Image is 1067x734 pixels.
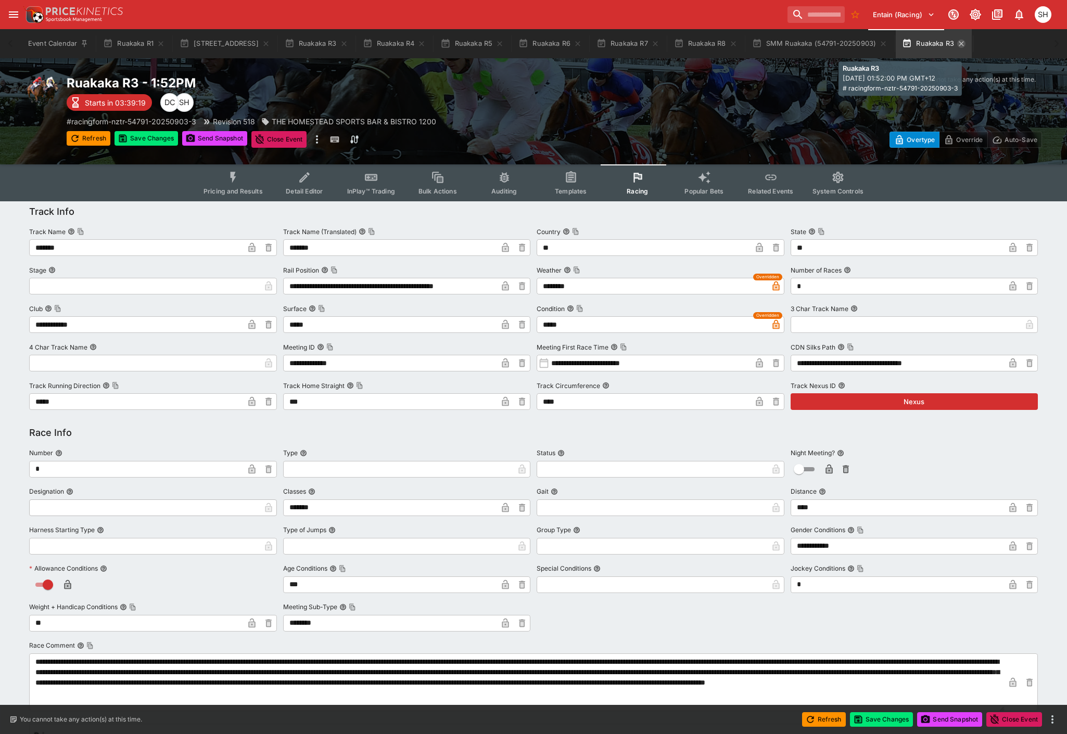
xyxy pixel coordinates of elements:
p: Track Name (Translated) [283,227,357,236]
button: Weight + Handicap ConditionsCopy To Clipboard [120,603,127,611]
p: Weather [537,266,562,275]
button: 4 Char Track Name [90,343,97,351]
button: Ruakaka R3 [278,29,354,58]
button: Copy To Clipboard [818,228,825,235]
button: Scott Hunt [1032,3,1055,26]
button: Meeting IDCopy To Clipboard [317,343,324,351]
p: Revision 518 [213,116,255,127]
button: Copy To Clipboard [86,642,94,649]
p: Track Name [29,227,66,236]
p: Country [537,227,561,236]
img: PriceKinetics [46,7,123,15]
p: Ruakaka R3 [843,63,958,73]
p: Classes [283,487,306,496]
button: Track Home StraightCopy To Clipboard [347,382,354,389]
button: Group Type [573,526,580,534]
span: Overridden [756,312,779,319]
p: Number of Races [791,266,842,275]
button: Notifications [1010,5,1028,24]
span: InPlay™ Trading [347,187,395,195]
img: Sportsbook Management [46,17,102,22]
input: search [787,6,845,23]
button: Send Snapshot [182,131,247,146]
button: more [1046,713,1059,726]
p: Special Conditions [537,564,591,573]
button: Copy To Clipboard [339,565,346,572]
button: Special Conditions [593,565,601,572]
button: Number of Races [844,266,851,274]
p: Meeting Sub-Type [283,602,337,611]
button: Toggle light/dark mode [966,5,985,24]
p: THE HOMESTEAD SPORTS BAR & BISTRO 1200 [272,116,436,127]
p: 3 Char Track Name [791,304,848,313]
button: Ruakaka R4 [357,29,433,58]
button: Close Event [251,131,307,148]
button: Track Running DirectionCopy To Clipboard [103,382,110,389]
div: Scott Hunt [175,93,194,112]
p: Distance [791,487,817,496]
p: Overtype [907,134,935,145]
button: Number [55,449,62,457]
button: Copy To Clipboard [857,526,864,534]
button: Night Meeting? [837,449,844,457]
button: Gender ConditionsCopy To Clipboard [847,526,855,534]
span: Auditing [491,187,517,195]
button: CountryCopy To Clipboard [563,228,570,235]
button: Age ConditionsCopy To Clipboard [329,565,337,572]
button: Copy To Clipboard [326,343,334,351]
span: Bulk Actions [418,187,457,195]
span: Popular Bets [684,187,723,195]
p: Track Nexus ID [791,381,836,390]
button: Ruakaka R3 [896,29,972,58]
p: Jockey Conditions [791,564,845,573]
button: Event Calendar [22,29,95,58]
button: Status [557,449,565,457]
button: Select Tenant [867,6,941,23]
button: open drawer [4,5,23,24]
p: Stage [29,266,46,275]
div: Scott Hunt [1035,6,1051,23]
span: Overridden [756,274,779,280]
p: Group Type [537,525,571,534]
button: Meeting First Race TimeCopy To Clipboard [611,343,618,351]
button: Copy To Clipboard [331,266,338,274]
button: Refresh [802,712,846,727]
p: Type of Jumps [283,525,326,534]
button: Ruakaka R7 [590,29,666,58]
button: Copy To Clipboard [356,382,363,389]
button: Auto-Save [987,132,1042,148]
span: Pricing and Results [204,187,263,195]
p: State [791,227,806,236]
div: Start From [890,132,1042,148]
button: Copy To Clipboard [857,565,864,572]
button: Copy To Clipboard [368,228,375,235]
p: Starts in 03:39:19 [85,97,146,108]
p: You cannot take any action(s) at this time. [20,715,142,724]
div: Event type filters [195,164,872,201]
button: Type of Jumps [328,526,336,534]
span: Detail Editor [286,187,323,195]
p: Track Circumference [537,381,600,390]
span: Templates [555,187,587,195]
h5: Track Info [29,205,74,217]
button: Send Snapshot [917,712,982,727]
p: Age Conditions [283,564,327,573]
button: Overtype [890,132,939,148]
div: THE HOMESTEAD SPORTS BAR & BISTRO 1200 [261,116,436,127]
p: 4 Char Track Name [29,343,87,352]
button: Distance [819,488,826,495]
button: Type [300,449,307,457]
button: Copy To Clipboard [573,266,580,274]
button: Classes [308,488,315,495]
button: Gait [551,488,558,495]
p: Race Comment [29,641,75,650]
img: PriceKinetics Logo [23,4,44,25]
p: Copy To Clipboard [67,116,196,127]
button: [STREET_ADDRESS] [173,29,276,58]
button: Ruakaka R1 [97,29,171,58]
p: Condition [537,304,565,313]
button: Copy To Clipboard [349,603,356,611]
p: Number [29,448,53,457]
button: Ruakaka R8 [668,29,744,58]
p: CDN Silks Path [791,343,835,352]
